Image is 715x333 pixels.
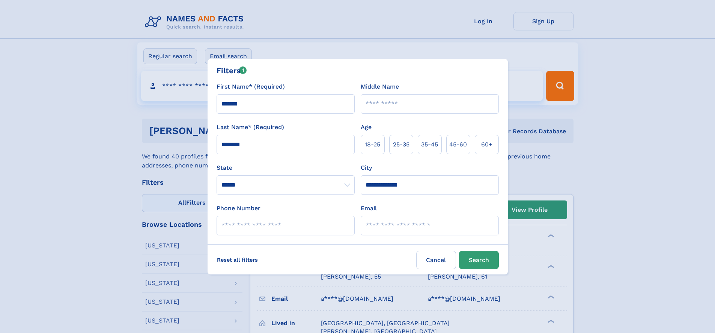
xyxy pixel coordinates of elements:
label: Middle Name [361,82,399,91]
label: Age [361,123,372,132]
span: 60+ [481,140,492,149]
span: 25‑35 [393,140,409,149]
span: 35‑45 [421,140,438,149]
label: First Name* (Required) [217,82,285,91]
button: Search [459,251,499,269]
label: Last Name* (Required) [217,123,284,132]
div: Filters [217,65,247,76]
span: 18‑25 [365,140,380,149]
label: Email [361,204,377,213]
label: City [361,163,372,172]
label: Reset all filters [212,251,263,269]
label: State [217,163,355,172]
label: Cancel [416,251,456,269]
span: 45‑60 [449,140,467,149]
label: Phone Number [217,204,260,213]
